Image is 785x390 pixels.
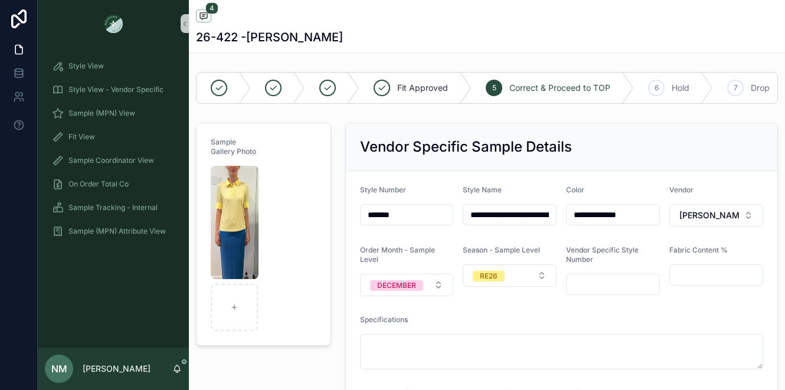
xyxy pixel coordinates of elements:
h2: Vendor Specific Sample Details [360,137,572,156]
span: Sample Tracking - Internal [68,203,158,212]
a: Sample Coordinator View [45,150,182,171]
span: Vendor Specific Style Number [566,245,639,264]
span: Season - Sample Level [463,245,540,254]
span: 5 [492,83,496,93]
span: Sample Gallery Photo [211,137,256,156]
a: Sample (MPN) Attribute View [45,221,182,242]
span: Drop [751,82,770,94]
span: Correct & Proceed to TOP [509,82,610,94]
span: Sample (MPN) View [68,109,135,118]
a: Sample (MPN) View [45,103,182,124]
a: Sample Tracking - Internal [45,197,182,218]
img: Screenshot-2025-09-05-at-4.01.40-PM.png [211,166,259,279]
img: App logo [104,14,123,33]
span: NM [51,362,67,376]
span: Specifications [360,315,408,324]
a: On Order Total Co [45,173,182,195]
a: Fit View [45,126,182,148]
span: 7 [734,83,738,93]
div: scrollable content [38,47,189,257]
div: RE26 [480,271,498,281]
span: Order Month - Sample Level [360,245,435,264]
h1: 26-422 -[PERSON_NAME] [196,29,343,45]
span: Hold [672,82,689,94]
button: Select Button [669,204,763,227]
button: Select Button [463,264,557,287]
span: Style Name [463,185,502,194]
a: Style View [45,55,182,77]
div: DECEMBER [377,280,416,291]
span: Fit View [68,132,95,142]
span: On Order Total Co [68,179,129,189]
span: Style Number [360,185,406,194]
span: Sample Coordinator View [68,156,154,165]
button: 4 [196,9,211,24]
span: Style View - Vendor Specific [68,85,163,94]
span: 6 [655,83,659,93]
button: Select Button [360,274,454,296]
span: Fabric Content % [669,245,728,254]
span: [PERSON_NAME] [679,209,739,221]
span: Vendor [669,185,694,194]
span: Fit Approved [397,82,448,94]
p: [PERSON_NAME] [83,363,151,375]
span: Color [566,185,584,194]
a: Style View - Vendor Specific [45,79,182,100]
span: 4 [205,2,218,14]
span: Style View [68,61,104,71]
span: Sample (MPN) Attribute View [68,227,166,236]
